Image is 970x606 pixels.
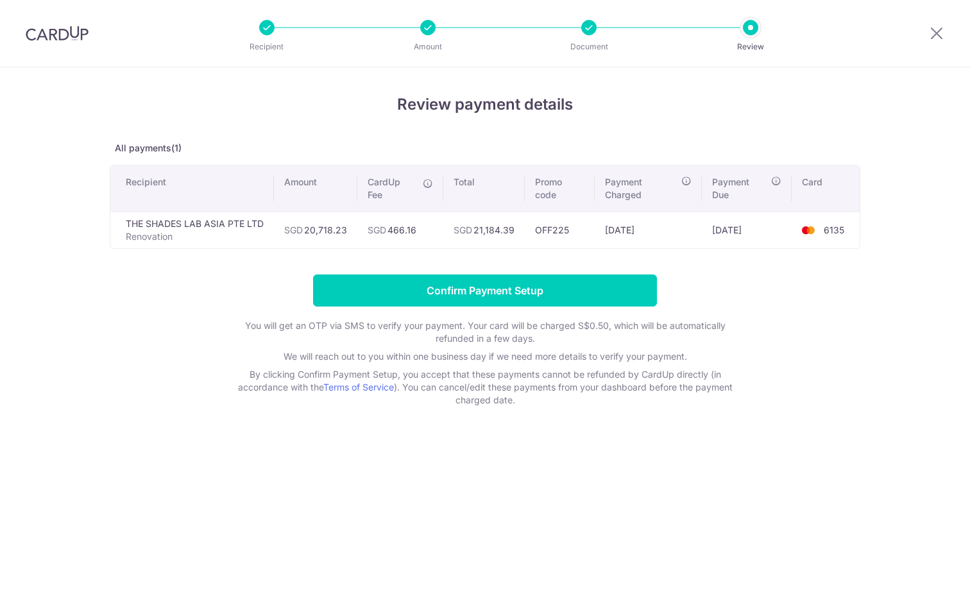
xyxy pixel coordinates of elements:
img: <span class="translation_missing" title="translation missing: en.account_steps.new_confirm_form.b... [796,223,821,238]
td: [DATE] [595,212,702,248]
p: Amount [380,40,475,53]
td: 21,184.39 [443,212,525,248]
p: Document [541,40,636,53]
a: Terms of Service [323,382,394,392]
span: CardUp Fee [368,176,416,201]
td: THE SHADES LAB ASIA PTE LTD [110,212,274,248]
h4: Review payment details [110,93,860,116]
td: [DATE] [702,212,792,248]
p: Review [703,40,798,53]
th: Amount [274,165,357,212]
td: 20,718.23 [274,212,357,248]
th: Promo code [525,165,595,212]
td: 466.16 [357,212,443,248]
td: OFF225 [525,212,595,248]
span: SGD [454,224,472,235]
input: Confirm Payment Setup [313,274,657,307]
p: By clicking Confirm Payment Setup, you accept that these payments cannot be refunded by CardUp di... [228,368,742,407]
p: Recipient [219,40,314,53]
th: Card [792,165,860,212]
th: Recipient [110,165,274,212]
span: Payment Due [712,176,767,201]
th: Total [443,165,525,212]
img: CardUp [26,26,89,41]
p: You will get an OTP via SMS to verify your payment. Your card will be charged S$0.50, which will ... [228,319,742,345]
span: SGD [284,224,303,235]
span: Payment Charged [605,176,678,201]
p: Renovation [126,230,264,243]
p: All payments(1) [110,142,860,155]
span: SGD [368,224,386,235]
p: We will reach out to you within one business day if we need more details to verify your payment. [228,350,742,363]
span: 6135 [824,224,844,235]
